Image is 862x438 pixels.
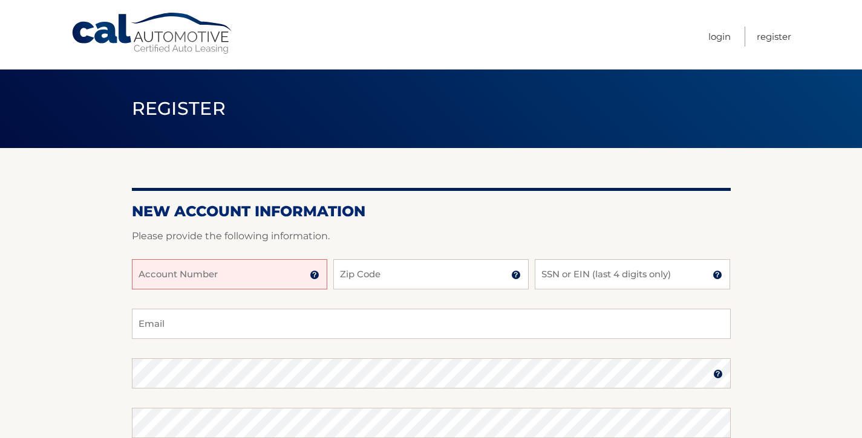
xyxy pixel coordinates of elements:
[333,259,529,289] input: Zip Code
[713,270,722,280] img: tooltip.svg
[132,228,731,245] p: Please provide the following information.
[71,12,234,55] a: Cal Automotive
[132,97,226,120] span: Register
[713,369,723,379] img: tooltip.svg
[757,27,791,47] a: Register
[132,259,327,289] input: Account Number
[535,259,730,289] input: SSN or EIN (last 4 digits only)
[310,270,319,280] img: tooltip.svg
[132,309,731,339] input: Email
[132,202,731,221] h2: New Account Information
[511,270,521,280] img: tooltip.svg
[708,27,731,47] a: Login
